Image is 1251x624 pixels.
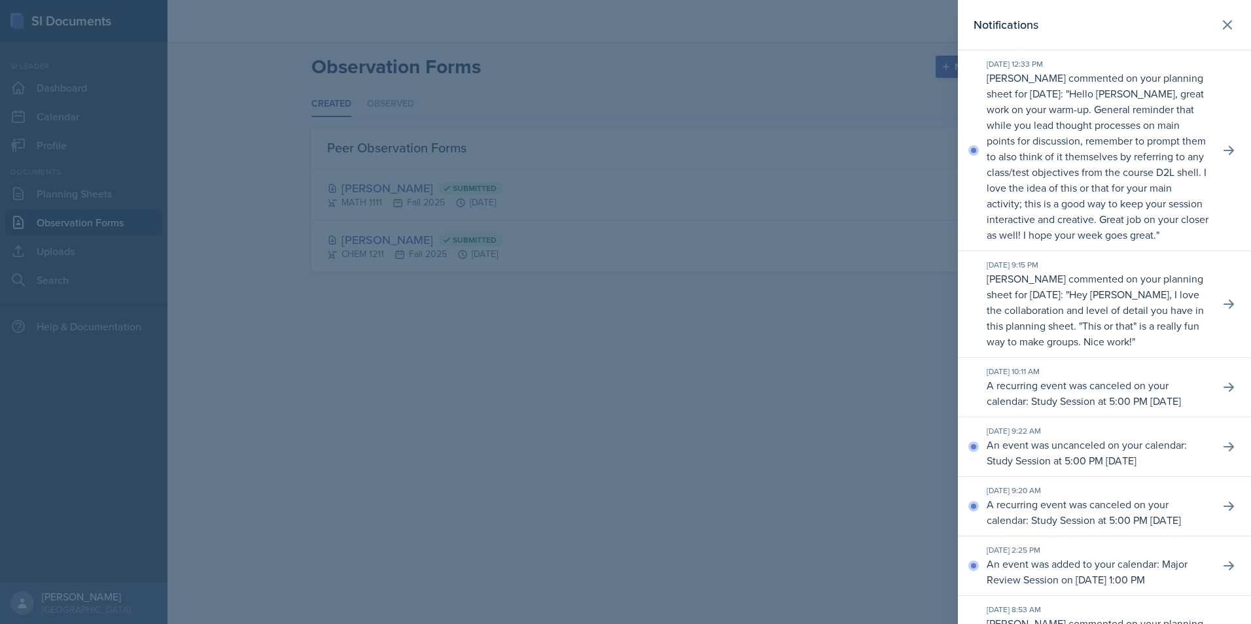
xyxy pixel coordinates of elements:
[987,70,1209,243] p: [PERSON_NAME] commented on your planning sheet for [DATE]: " "
[987,271,1209,349] p: [PERSON_NAME] commented on your planning sheet for [DATE]: " "
[987,377,1209,409] p: A recurring event was canceled on your calendar: Study Session at 5:00 PM [DATE]
[987,544,1209,556] div: [DATE] 2:25 PM
[987,366,1209,377] div: [DATE] 10:11 AM
[987,259,1209,271] div: [DATE] 9:15 PM
[987,86,1208,242] p: Hello [PERSON_NAME], great work on your warm-up. General reminder that while you lead thought pro...
[987,485,1209,496] div: [DATE] 9:20 AM
[974,16,1038,34] h2: Notifications
[987,425,1209,437] div: [DATE] 9:22 AM
[987,604,1209,615] div: [DATE] 8:53 AM
[987,496,1209,528] p: A recurring event was canceled on your calendar: Study Session at 5:00 PM [DATE]
[987,58,1209,70] div: [DATE] 12:33 PM
[987,437,1209,468] p: An event was uncanceled on your calendar: Study Session at 5:00 PM [DATE]
[987,556,1209,587] p: An event was added to your calendar: Major Review Session on [DATE] 1:00 PM
[987,287,1204,349] p: Hey [PERSON_NAME], I love the collaboration and level of detail you have in this planning sheet. ...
